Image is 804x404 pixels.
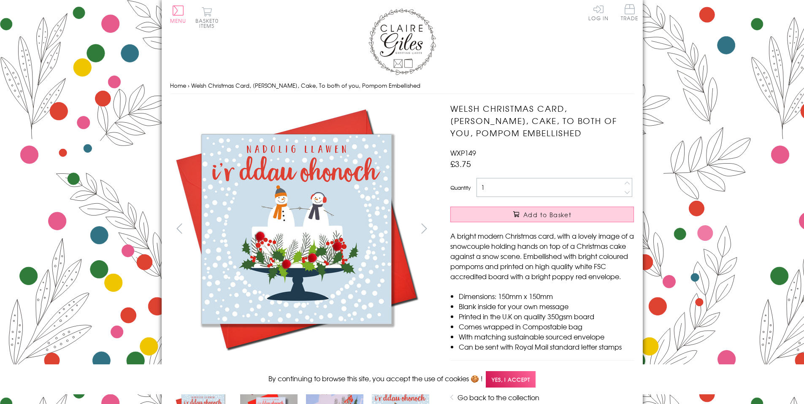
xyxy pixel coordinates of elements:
[459,331,634,342] li: With matching sustainable sourced envelope
[450,158,471,170] span: £3.75
[450,102,634,139] h1: Welsh Christmas Card, [PERSON_NAME], Cake, To both of you, Pompom Embellished
[459,311,634,321] li: Printed in the U.K on quality 350gsm board
[195,7,219,28] button: Basket0 items
[459,342,634,352] li: Can be sent with Royal Mail standard letter stamps
[170,17,187,24] span: Menu
[459,291,634,301] li: Dimensions: 150mm x 150mm
[188,81,189,89] span: ›
[170,5,187,23] button: Menu
[457,392,539,402] a: Go back to the collection
[450,207,634,222] button: Add to Basket
[523,210,571,219] span: Add to Basket
[450,231,634,281] p: A bright modern Christmas card, with a lovely image of a snowcouple holding hands on top of a Chr...
[450,148,476,158] span: WXP149
[450,184,471,191] label: Quantity
[368,8,436,75] img: Claire Giles Greetings Cards
[459,301,634,311] li: Blank inside for your own message
[170,81,186,89] a: Home
[621,4,639,22] a: Trade
[170,219,189,238] button: prev
[588,4,609,21] a: Log In
[170,77,634,94] nav: breadcrumbs
[199,17,219,30] span: 0 items
[191,81,420,89] span: Welsh Christmas Card, [PERSON_NAME], Cake, To both of you, Pompom Embellished
[170,102,423,356] img: Welsh Christmas Card, Nadolig Llawen, Cake, To both of you, Pompom Embellished
[459,321,634,331] li: Comes wrapped in Compostable bag
[621,4,639,21] span: Trade
[486,371,536,388] span: Yes, I accept
[433,102,687,305] img: Welsh Christmas Card, Nadolig Llawen, Cake, To both of you, Pompom Embellished
[414,219,433,238] button: next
